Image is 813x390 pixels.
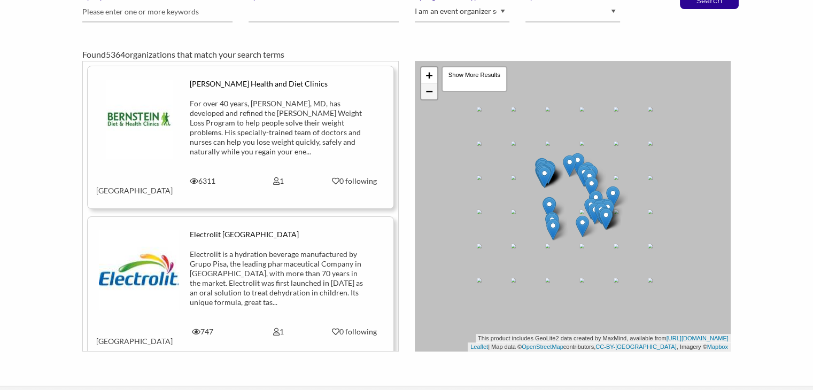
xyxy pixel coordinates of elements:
div: [GEOGRAPHIC_DATA] [88,327,164,346]
a: Zoom out [421,83,437,99]
div: 747 [165,327,241,337]
div: For over 40 years, [PERSON_NAME], MD, has developed and refined the [PERSON_NAME] Weight Loss Pro... [190,99,367,157]
div: [PERSON_NAME] Health and Diet Clinics [190,79,367,89]
div: | Map data © contributors, , Imagery © [468,342,731,352]
div: 0 following [324,176,384,186]
div: Electrolit [GEOGRAPHIC_DATA] [190,230,367,239]
img: omojr9dbzgsxyub8dosi [99,230,179,310]
a: Leaflet [470,344,488,350]
a: OpenStreetMap [522,344,563,350]
a: Zoom in [421,67,437,83]
a: Electrolit [GEOGRAPHIC_DATA] Electrolit is a hydration beverage manufactured by Grupo Pisa, the l... [96,230,384,346]
a: [PERSON_NAME] Health and Diet Clinics For over 40 years, [PERSON_NAME], MD, has developed and ref... [96,79,384,196]
div: 1 [241,327,316,337]
a: [URL][DOMAIN_NAME] [667,335,729,341]
div: Found organizations that match your search terms [82,48,731,61]
div: 0 following [324,327,384,337]
input: Please enter one or more keywords [82,2,233,22]
span: 5364 [106,49,125,59]
img: ehniozs5emrbtce1qsxy [106,79,173,159]
div: 6311 [165,176,241,186]
div: This product includes GeoLite2 data created by MaxMind, available from [476,334,731,343]
a: Mapbox [707,344,728,350]
div: Show More Results [442,66,507,92]
a: CC-BY-[GEOGRAPHIC_DATA] [595,344,676,350]
div: [GEOGRAPHIC_DATA] [88,176,164,196]
div: Electrolit is a hydration beverage manufactured by Grupo Pisa, the leading pharmaceutical Company... [190,249,367,307]
div: 1 [241,176,316,186]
